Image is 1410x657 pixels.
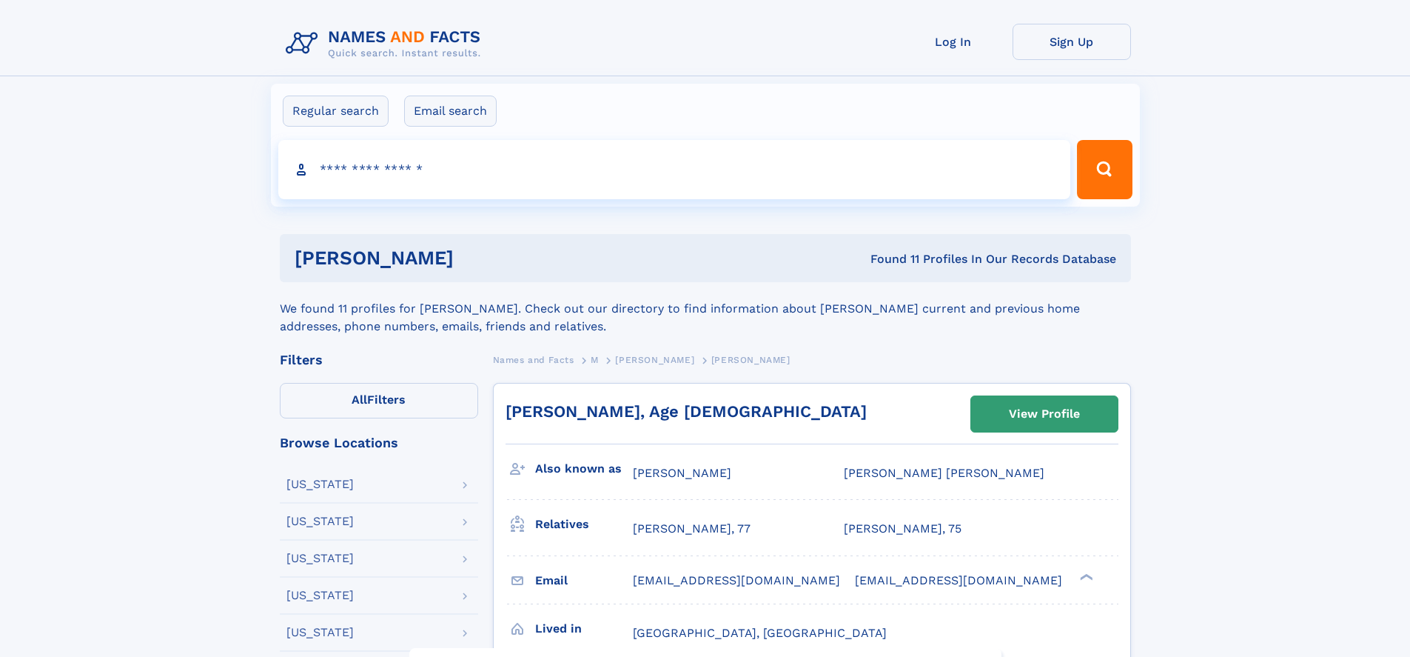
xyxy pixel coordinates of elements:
a: [PERSON_NAME], 77 [633,521,751,537]
div: Found 11 Profiles In Our Records Database [662,251,1116,267]
div: Browse Locations [280,436,478,450]
span: [PERSON_NAME] [PERSON_NAME] [844,466,1044,480]
h3: Email [535,568,633,593]
h3: Lived in [535,616,633,641]
span: M [591,355,599,365]
div: [US_STATE] [286,478,354,490]
a: Log In [894,24,1013,60]
a: [PERSON_NAME], 75 [844,521,961,537]
div: We found 11 profiles for [PERSON_NAME]. Check out our directory to find information about [PERSON... [280,282,1131,336]
img: Logo Names and Facts [280,24,493,64]
span: [PERSON_NAME] [711,355,790,365]
label: Filters [280,383,478,418]
div: Filters [280,353,478,367]
span: [GEOGRAPHIC_DATA], [GEOGRAPHIC_DATA] [633,626,887,640]
h1: [PERSON_NAME] [295,249,662,267]
a: [PERSON_NAME], Age [DEMOGRAPHIC_DATA] [506,402,867,421]
span: All [352,393,367,407]
a: [PERSON_NAME] [615,350,694,369]
a: Names and Facts [493,350,574,369]
div: ❯ [1076,572,1094,581]
a: M [591,350,599,369]
button: Search Button [1077,140,1132,199]
span: [EMAIL_ADDRESS][DOMAIN_NAME] [855,573,1062,587]
span: [EMAIL_ADDRESS][DOMAIN_NAME] [633,573,840,587]
label: Regular search [283,96,389,127]
h3: Relatives [535,512,633,537]
span: [PERSON_NAME] [615,355,694,365]
div: [US_STATE] [286,627,354,638]
a: View Profile [971,396,1118,432]
div: [US_STATE] [286,516,354,527]
div: View Profile [1009,397,1080,431]
input: search input [278,140,1071,199]
div: [US_STATE] [286,553,354,564]
span: [PERSON_NAME] [633,466,731,480]
div: [US_STATE] [286,590,354,601]
h3: Also known as [535,456,633,481]
a: Sign Up [1013,24,1131,60]
label: Email search [404,96,497,127]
